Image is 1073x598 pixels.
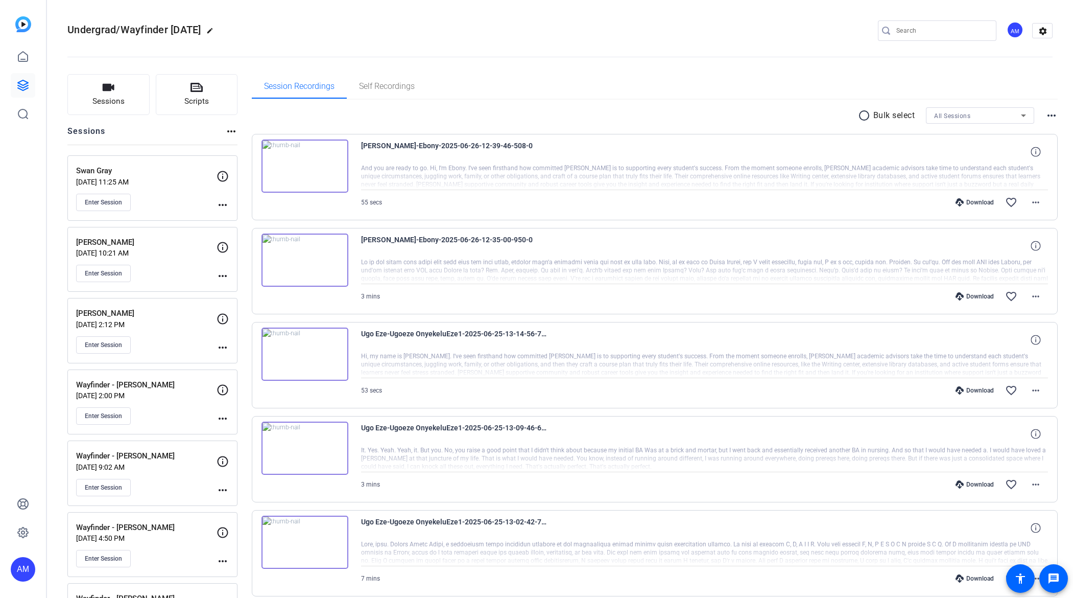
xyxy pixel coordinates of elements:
[225,125,237,137] mat-icon: more_horiz
[361,293,380,300] span: 3 mins
[1030,290,1042,303] mat-icon: more_horiz
[76,550,131,567] button: Enter Session
[1014,572,1027,585] mat-icon: accessibility
[76,463,217,471] p: [DATE] 9:02 AM
[67,125,106,145] h2: Sessions
[76,522,217,534] p: Wayfinder - [PERSON_NAME]
[1007,21,1024,39] ngx-avatar: Andrea Morningstar
[361,575,380,582] span: 7 mins
[217,341,229,354] mat-icon: more_horiz
[206,27,219,39] mat-icon: edit
[934,112,970,120] span: All Sessions
[11,557,35,582] div: AM
[76,379,217,391] p: Wayfinder - [PERSON_NAME]
[1007,21,1023,38] div: AM
[1030,196,1042,209] mat-icon: more_horiz
[361,481,380,488] span: 3 mins
[858,109,873,122] mat-icon: radio_button_unchecked
[361,387,382,394] span: 53 secs
[76,178,217,186] p: [DATE] 11:25 AM
[85,484,122,492] span: Enter Session
[67,24,201,36] span: Undergrad/Wayfinder [DATE]
[217,412,229,425] mat-icon: more_horiz
[217,555,229,567] mat-icon: more_horiz
[92,96,125,107] span: Sessions
[85,269,122,278] span: Enter Session
[361,140,550,164] span: [PERSON_NAME]-Ebony-2025-06-26-12-39-46-508-0
[1005,478,1017,491] mat-icon: favorite_border
[85,198,122,206] span: Enter Session
[361,199,382,206] span: 55 secs
[1005,384,1017,397] mat-icon: favorite_border
[76,450,217,462] p: Wayfinder - [PERSON_NAME]
[261,422,348,475] img: thumb-nail
[76,194,131,211] button: Enter Session
[1030,478,1042,491] mat-icon: more_horiz
[261,140,348,193] img: thumb-nail
[76,407,131,425] button: Enter Session
[896,25,988,37] input: Search
[950,386,999,395] div: Download
[85,555,122,563] span: Enter Session
[1005,572,1017,585] mat-icon: favorite_border
[76,479,131,496] button: Enter Session
[76,265,131,282] button: Enter Session
[76,336,131,354] button: Enter Session
[1005,290,1017,303] mat-icon: favorite_border
[361,234,550,258] span: [PERSON_NAME]-Ebony-2025-06-26-12-35-00-950-0
[873,109,915,122] p: Bulk select
[1030,572,1042,585] mat-icon: more_horiz
[217,199,229,211] mat-icon: more_horiz
[76,392,217,400] p: [DATE] 2:00 PM
[76,308,217,319] p: [PERSON_NAME]
[85,412,122,420] span: Enter Session
[261,234,348,287] img: thumb-nail
[361,516,550,540] span: Ugo Eze-Ugoeze OnyekeluEze1-2025-06-25-13-02-42-788-0
[76,165,217,177] p: Swan Gray
[361,422,550,446] span: Ugo Eze-Ugoeze OnyekeluEze1-2025-06-25-13-09-46-610-0
[1030,384,1042,397] mat-icon: more_horiz
[67,74,150,115] button: Sessions
[156,74,238,115] button: Scripts
[76,320,217,329] p: [DATE] 2:12 PM
[1045,109,1058,122] mat-icon: more_horiz
[15,16,31,32] img: blue-gradient.svg
[76,249,217,257] p: [DATE] 10:21 AM
[85,341,122,349] span: Enter Session
[1047,572,1060,585] mat-icon: message
[217,270,229,282] mat-icon: more_horiz
[76,534,217,542] p: [DATE] 4:50 PM
[76,237,217,248] p: [PERSON_NAME]
[261,516,348,569] img: thumb-nail
[1005,196,1017,209] mat-icon: favorite_border
[361,328,550,352] span: Ugo Eze-Ugoeze OnyekeluEze1-2025-06-25-13-14-56-707-0
[950,292,999,301] div: Download
[184,96,209,107] span: Scripts
[950,480,999,489] div: Download
[1033,24,1053,39] mat-icon: settings
[261,328,348,381] img: thumb-nail
[359,82,415,90] span: Self Recordings
[950,198,999,206] div: Download
[264,82,335,90] span: Session Recordings
[217,484,229,496] mat-icon: more_horiz
[950,574,999,583] div: Download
